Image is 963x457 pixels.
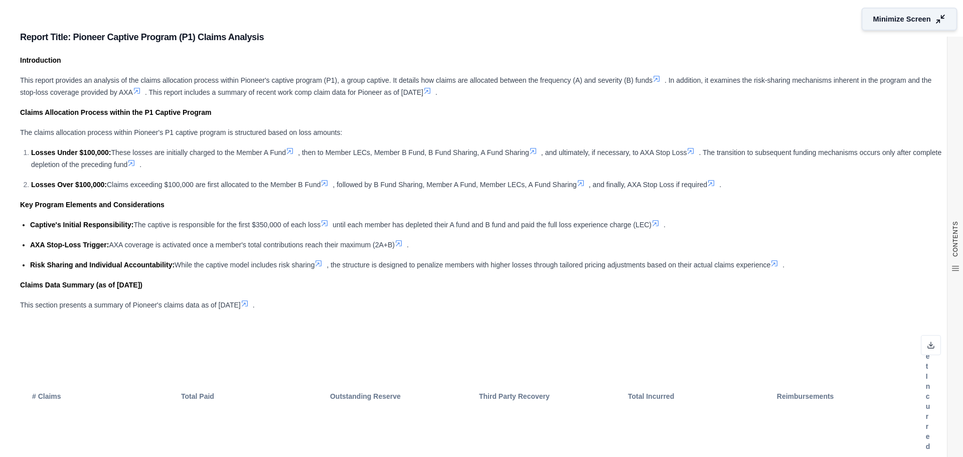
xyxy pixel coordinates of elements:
[20,56,61,64] strong: Introduction
[333,221,652,229] span: until each member has depleted their A fund and B fund and paid the full loss experience charge (...
[107,181,320,189] span: Claims exceeding $100,000 are first allocated to the Member B Fund
[862,8,957,31] button: Minimize Screen
[327,261,770,269] span: , the structure is designed to penalize members with higher losses through tailored pricing adjus...
[20,201,165,209] strong: Key Program Elements and Considerations
[921,335,941,355] button: Download as Excel
[664,221,666,229] span: .
[333,181,576,189] span: , followed by B Fund Sharing, Member A Fund, Member LECs, A Fund Sharing
[926,342,931,450] span: Net Incurred
[20,76,653,84] span: This report provides an analysis of the claims allocation process within Pioneer's captive progra...
[628,392,674,400] span: Total Incurred
[541,148,687,157] span: , and ultimately, if necessary, to AXA Stop Loss
[479,392,550,400] span: Third Party Recovery
[111,148,286,157] span: These losses are initially charged to the Member A Fund
[20,28,943,46] h3: Report Title: Pioneer Captive Program (P1) Claims Analysis
[782,261,784,269] span: .
[589,181,707,189] span: , and finally, AXA Stop Loss if required
[31,148,111,157] span: Losses Under $100,000:
[20,108,211,116] strong: Claims Allocation Process within the P1 Captive Program
[298,148,529,157] span: , then to Member LECs, Member B Fund, B Fund Sharing, A Fund Sharing
[407,241,409,249] span: .
[873,14,931,25] span: Minimize Screen
[719,181,721,189] span: .
[181,392,214,400] span: Total Paid
[777,392,834,400] span: Reimbursements
[32,392,61,400] span: # Claims
[175,261,314,269] span: While the captive model includes risk sharing
[30,221,133,229] span: Captive's Initial Responsibility:
[133,221,320,229] span: The captive is responsible for the first $350,000 of each loss
[139,161,141,169] span: .
[145,88,423,96] span: . This report includes a summary of recent work comp claim data for Pioneer as of [DATE]
[31,181,107,189] span: Losses Over $100,000:
[435,88,437,96] span: .
[20,281,142,289] strong: Claims Data Summary (as of [DATE])
[30,241,109,249] span: AXA Stop-Loss Trigger:
[109,241,395,249] span: AXA coverage is activated once a member's total contributions reach their maximum (2A+B)
[951,221,959,257] span: CONTENTS
[20,301,241,309] span: This section presents a summary of Pioneer's claims data as of [DATE]
[30,261,175,269] span: Risk Sharing and Individual Accountability:
[20,128,342,136] span: The claims allocation process within Pioneer's P1 captive program is structured based on loss amo...
[253,301,255,309] span: .
[330,392,401,400] span: Outstanding Reserve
